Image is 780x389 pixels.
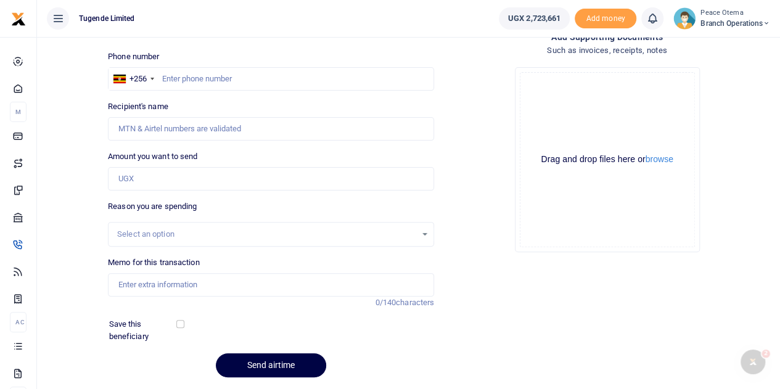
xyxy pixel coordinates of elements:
div: File Uploader [515,67,700,252]
input: Enter phone number [108,67,434,91]
h4: Such as invoices, receipts, notes [444,44,770,57]
li: Toup your wallet [575,9,636,29]
li: Wallet ballance [494,7,575,30]
a: UGX 2,723,661 [499,7,570,30]
a: profile-user Peace Otema Branch Operations [673,7,770,30]
input: UGX [108,167,434,190]
input: MTN & Airtel numbers are validated [108,117,434,141]
label: Phone number [108,51,159,63]
li: M [10,102,27,122]
a: Add money [575,13,636,22]
span: Tugende Limited [74,13,140,24]
label: Memo for this transaction [108,256,200,269]
iframe: Intercom live chat [738,347,768,377]
div: Uganda: +256 [109,68,158,90]
img: logo-small [11,12,26,27]
input: Enter extra information [108,273,434,297]
button: Close [480,375,493,388]
span: 0/140 [376,298,396,307]
label: Save this beneficiary [109,318,179,342]
button: Send airtime [216,353,326,377]
a: logo-small logo-large logo-large [11,14,26,23]
label: Reason you are spending [108,200,197,213]
small: Peace Otema [700,8,770,18]
span: UGX 2,723,661 [508,12,560,25]
li: Ac [10,312,27,332]
div: Drag and drop files here or [520,154,694,165]
img: profile-user [673,7,696,30]
span: Branch Operations [700,18,770,29]
span: 2 [763,347,773,357]
div: Select an option [117,228,416,240]
label: Recipient's name [108,100,168,113]
label: Amount you want to send [108,150,197,163]
span: characters [396,298,434,307]
span: Add money [575,9,636,29]
div: +256 [129,73,147,85]
button: browse [646,155,673,163]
